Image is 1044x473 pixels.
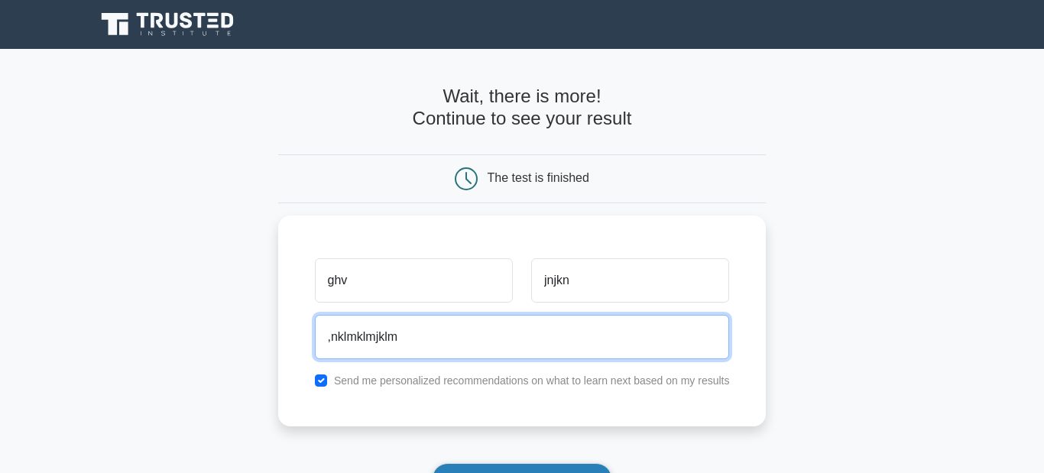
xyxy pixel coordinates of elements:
div: The test is finished [488,171,589,184]
label: Send me personalized recommendations on what to learn next based on my results [334,374,730,387]
h4: Wait, there is more! Continue to see your result [278,86,767,130]
input: Email [315,315,730,359]
input: Last name [531,258,729,303]
input: First name [315,258,513,303]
